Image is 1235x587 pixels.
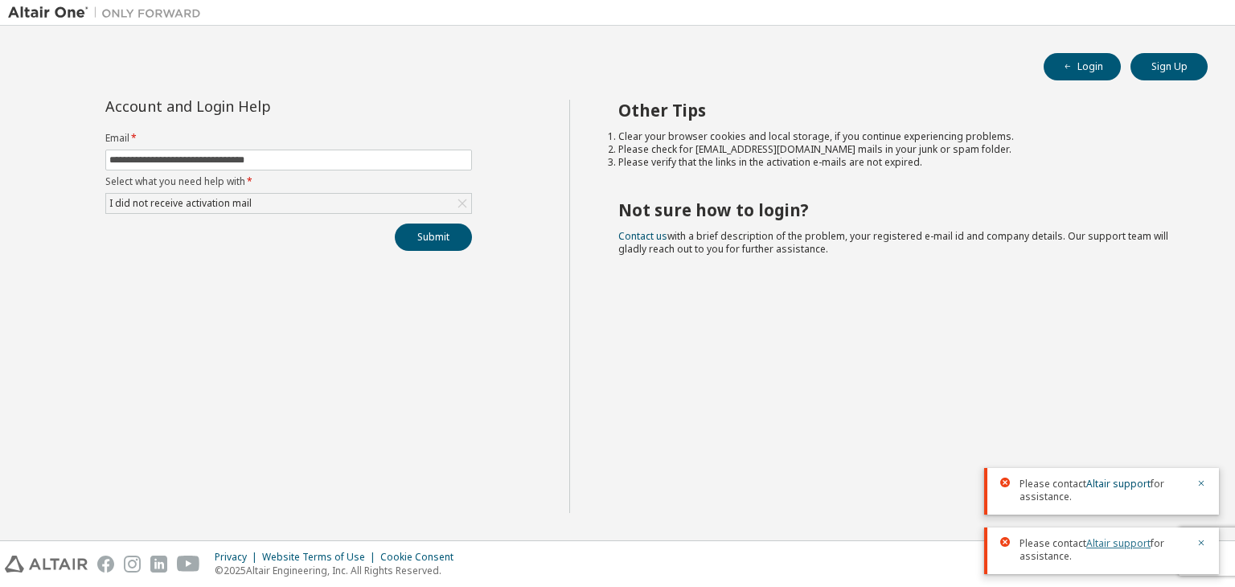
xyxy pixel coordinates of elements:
img: altair_logo.svg [5,556,88,573]
img: linkedin.svg [150,556,167,573]
li: Please check for [EMAIL_ADDRESS][DOMAIN_NAME] mails in your junk or spam folder. [618,143,1180,156]
div: Account and Login Help [105,100,399,113]
p: © 2025 Altair Engineering, Inc. All Rights Reserved. [215,564,463,577]
button: Sign Up [1130,53,1208,80]
label: Email [105,132,472,145]
a: Altair support [1086,477,1151,491]
span: with a brief description of the problem, your registered e-mail id and company details. Our suppo... [618,229,1168,256]
a: Altair support [1086,536,1151,550]
label: Select what you need help with [105,175,472,188]
img: facebook.svg [97,556,114,573]
div: Website Terms of Use [262,551,380,564]
div: Cookie Consent [380,551,463,564]
span: Please contact for assistance. [1020,478,1187,503]
li: Please verify that the links in the activation e-mails are not expired. [618,156,1180,169]
span: Please contact for assistance. [1020,537,1187,563]
li: Clear your browser cookies and local storage, if you continue experiencing problems. [618,130,1180,143]
img: Altair One [8,5,209,21]
img: instagram.svg [124,556,141,573]
a: Contact us [618,229,667,243]
h2: Not sure how to login? [618,199,1180,220]
img: youtube.svg [177,556,200,573]
button: Login [1044,53,1121,80]
div: I did not receive activation mail [107,195,254,212]
div: I did not receive activation mail [106,194,471,213]
button: Submit [395,224,472,251]
h2: Other Tips [618,100,1180,121]
div: Privacy [215,551,262,564]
